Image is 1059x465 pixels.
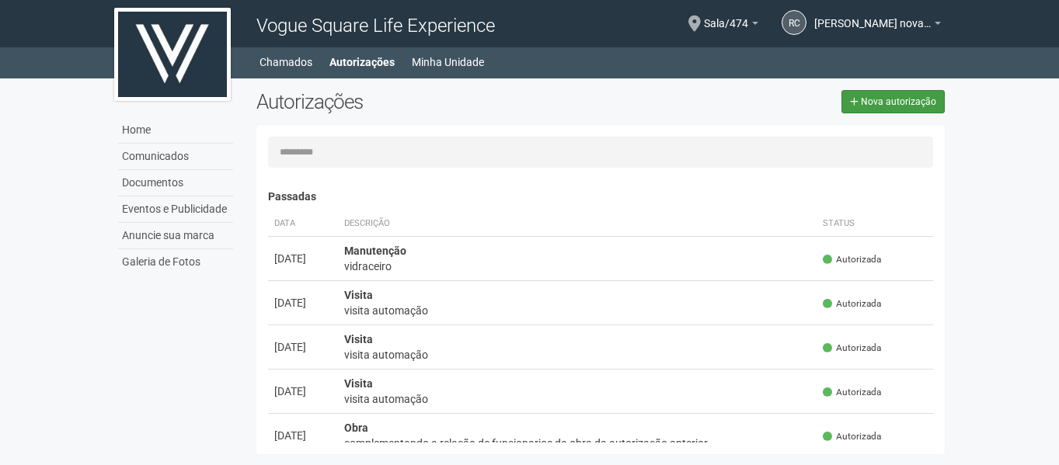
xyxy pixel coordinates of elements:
a: Eventos e Publicidade [118,196,233,223]
a: Documentos [118,170,233,196]
a: Sala/474 [704,19,758,32]
a: Galeria de Fotos [118,249,233,275]
div: [DATE] [274,251,332,266]
strong: Manutenção [344,245,406,257]
a: Nova autorização [841,90,945,113]
a: Autorizações [329,51,395,73]
a: Comunicados [118,144,233,170]
th: Data [268,211,338,237]
img: logo.jpg [114,8,231,101]
span: Autorizada [823,430,881,443]
a: Home [118,117,233,144]
div: complementando a relação de funcionarios da obra da autorização anterior [344,436,811,451]
span: Nova autorização [861,96,936,107]
span: Autorizada [823,253,881,266]
div: [DATE] [274,428,332,443]
h2: Autorizações [256,90,589,113]
span: renato coutinho novaes [814,2,931,29]
a: Chamados [260,51,312,73]
h4: Passadas [268,191,934,203]
strong: Obra [344,422,368,434]
a: [PERSON_NAME] novaes [814,19,941,32]
strong: Visita [344,289,373,301]
div: visita automação [344,391,811,407]
div: visita automação [344,303,811,318]
a: Minha Unidade [412,51,484,73]
strong: Visita [344,377,373,390]
span: Vogue Square Life Experience [256,15,495,36]
div: vidraceiro [344,259,811,274]
span: Sala/474 [704,2,748,29]
th: Descrição [338,211,817,237]
th: Status [817,211,933,237]
span: Autorizada [823,297,881,311]
strong: Visita [344,333,373,345]
a: rc [782,10,806,35]
div: [DATE] [274,295,332,311]
div: [DATE] [274,339,332,355]
span: Autorizada [823,386,881,399]
a: Anuncie sua marca [118,223,233,249]
span: Autorizada [823,342,881,355]
div: [DATE] [274,383,332,399]
div: visita automação [344,347,811,363]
